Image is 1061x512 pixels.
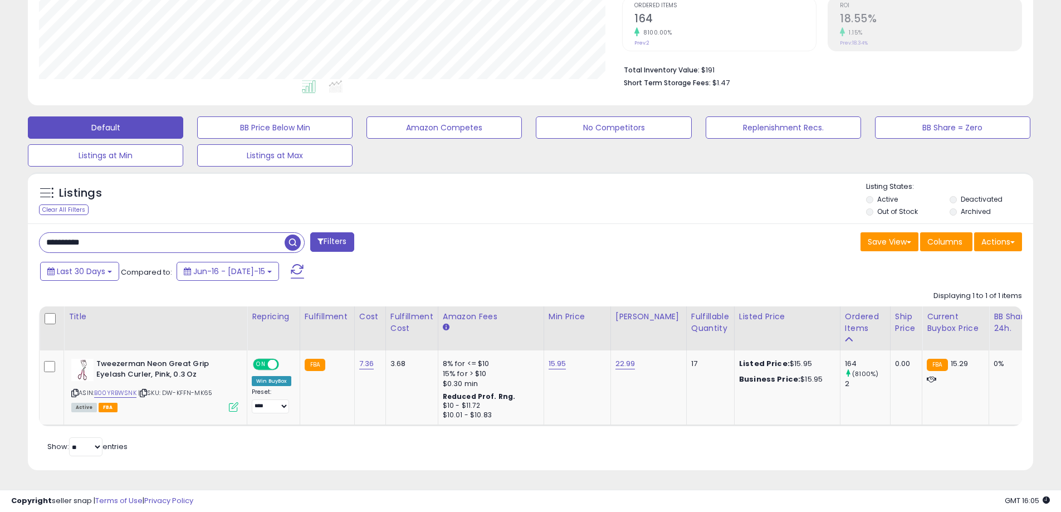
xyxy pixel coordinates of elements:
span: FBA [99,403,118,412]
strong: Copyright [11,495,52,506]
label: Archived [961,207,991,216]
b: Reduced Prof. Rng. [443,392,516,401]
button: Filters [310,232,354,252]
div: Fulfillment Cost [390,311,433,334]
span: ROI [840,3,1021,9]
div: Fulfillable Quantity [691,311,730,334]
div: BB Share 24h. [994,311,1034,334]
span: $1.47 [712,77,730,88]
button: Listings at Min [28,144,183,167]
div: Fulfillment [305,311,350,323]
small: Prev: 18.34% [840,40,868,46]
label: Active [877,194,898,204]
div: Ordered Items [845,311,886,334]
span: Jun-16 - [DATE]-15 [193,266,265,277]
a: 15.95 [549,358,566,369]
button: Replenishment Recs. [706,116,861,139]
button: Jun-16 - [DATE]-15 [177,262,279,281]
button: Last 30 Days [40,262,119,281]
span: Ordered Items [634,3,816,9]
div: ASIN: [71,359,238,411]
small: (8100%) [852,369,878,378]
span: OFF [277,360,295,369]
div: 2 [845,379,890,389]
span: Compared to: [121,267,172,277]
a: Terms of Use [95,495,143,506]
h2: 164 [634,12,816,27]
div: 17 [691,359,726,369]
button: Listings at Max [197,144,353,167]
div: 15% for > $10 [443,369,535,379]
div: Min Price [549,311,606,323]
div: $15.95 [739,359,832,369]
div: Ship Price [895,311,917,334]
img: 31eGT+u8vAL._SL40_.jpg [71,359,94,381]
div: 0% [994,359,1030,369]
small: FBA [927,359,947,371]
span: All listings currently available for purchase on Amazon [71,403,97,412]
button: No Competitors [536,116,691,139]
li: $191 [624,62,1014,76]
div: Current Buybox Price [927,311,984,334]
label: Out of Stock [877,207,918,216]
small: 8100.00% [639,28,672,37]
button: Save View [860,232,918,251]
small: Prev: 2 [634,40,649,46]
a: 22.99 [615,358,635,369]
div: $0.30 min [443,379,535,389]
button: BB Share = Zero [875,116,1030,139]
div: Win BuyBox [252,376,291,386]
button: BB Price Below Min [197,116,353,139]
div: Title [69,311,242,323]
h2: 18.55% [840,12,1021,27]
div: Clear All Filters [39,204,89,215]
div: 3.68 [390,359,429,369]
b: Business Price: [739,374,800,384]
div: [PERSON_NAME] [615,311,682,323]
div: seller snap | | [11,496,193,506]
button: Default [28,116,183,139]
label: Deactivated [961,194,1003,204]
div: 8% for <= $10 [443,359,535,369]
div: Displaying 1 to 1 of 1 items [933,291,1022,301]
span: ON [254,360,268,369]
div: 0.00 [895,359,913,369]
p: Listing States: [866,182,1033,192]
div: Preset: [252,388,291,413]
div: Cost [359,311,381,323]
span: 15.29 [951,358,969,369]
span: Show: entries [47,441,128,452]
div: $10 - $11.72 [443,401,535,411]
span: Last 30 Days [57,266,105,277]
span: | SKU: DW-KFFN-MK65 [138,388,212,397]
div: Listed Price [739,311,835,323]
a: B00YRBWSNK [94,388,136,398]
div: $15.95 [739,374,832,384]
div: Repricing [252,311,295,323]
b: Total Inventory Value: [624,65,700,75]
b: Tweezerman Neon Great Grip Eyelash Curler, Pink, 0.3 Oz [96,359,232,382]
button: Amazon Competes [366,116,522,139]
button: Columns [920,232,972,251]
h5: Listings [59,186,102,201]
a: Privacy Policy [144,495,193,506]
small: Amazon Fees. [443,323,449,333]
b: Listed Price: [739,358,790,369]
small: 1.15% [845,28,863,37]
small: FBA [305,359,325,371]
b: Short Term Storage Fees: [624,78,711,87]
span: Columns [927,236,962,247]
div: 164 [845,359,890,369]
button: Actions [974,232,1022,251]
div: $10.01 - $10.83 [443,411,535,420]
a: 7.36 [359,358,374,369]
div: Amazon Fees [443,311,539,323]
span: 2025-08-15 16:05 GMT [1005,495,1050,506]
